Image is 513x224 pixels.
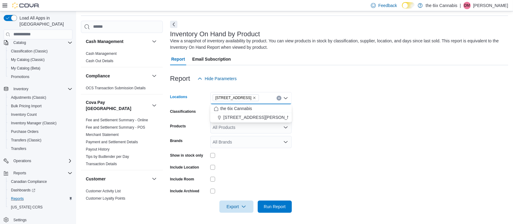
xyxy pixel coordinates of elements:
[11,95,46,100] span: Adjustments (Classic)
[11,49,48,54] span: Classification (Classic)
[6,177,75,186] button: Canadian Compliance
[283,140,288,144] button: Open list of options
[6,55,75,64] button: My Catalog (Classic)
[151,102,158,109] button: Cova Pay [GEOGRAPHIC_DATA]
[9,65,43,72] a: My Catalog (Beta)
[9,128,41,135] a: Purchase Orders
[210,113,292,122] button: [STREET_ADDRESS][PERSON_NAME] North
[86,86,146,90] a: OCS Transaction Submission Details
[6,64,75,73] button: My Catalog (Beta)
[11,57,45,62] span: My Catalog (Classic)
[17,15,72,27] span: Load All Apps in [GEOGRAPHIC_DATA]
[11,112,37,117] span: Inventory Count
[9,102,72,110] span: Bulk Pricing Import
[13,87,28,91] span: Inventory
[9,56,47,63] a: My Catalog (Classic)
[86,140,138,144] a: Payment and Settlement Details
[11,179,47,184] span: Canadian Compliance
[13,218,26,222] span: Settings
[378,2,397,9] span: Feedback
[13,171,26,176] span: Reports
[9,195,72,202] span: Reports
[81,50,163,67] div: Cash Management
[170,177,194,182] label: Include Room
[464,2,470,9] span: DM
[11,66,40,71] span: My Catalog (Beta)
[13,40,26,45] span: Catalog
[12,2,40,9] img: Cova
[11,138,41,143] span: Transfers (Classic)
[6,119,75,127] button: Inventory Manager (Classic)
[86,155,129,159] a: Tips by Budtender per Day
[170,138,183,143] label: Brands
[6,136,75,144] button: Transfers (Classic)
[220,105,252,112] span: the 6ix Cannabis
[219,201,253,213] button: Export
[11,74,30,79] span: Promotions
[1,215,75,224] button: Settings
[11,205,43,210] span: [US_STATE] CCRS
[277,96,281,101] button: Clear input
[86,73,149,79] button: Compliance
[9,178,49,185] a: Canadian Compliance
[13,158,31,163] span: Operations
[86,59,113,63] span: Cash Out Details
[9,102,44,110] a: Bulk Pricing Import
[9,119,59,127] a: Inventory Manager (Classic)
[86,196,125,201] a: Customer Loyalty Points
[9,204,72,211] span: Washington CCRS
[170,75,190,82] h3: Report
[171,53,185,65] span: Report
[9,187,72,194] span: Dashboards
[283,125,288,130] button: Open list of options
[213,94,259,101] span: 6758 Kingston Rd.
[6,102,75,110] button: Bulk Pricing Import
[151,72,158,80] button: Compliance
[9,178,72,185] span: Canadian Compliance
[6,186,75,194] a: Dashboards
[170,38,505,51] div: View a snapshot of inventory availability by product. You can view products in stock by classific...
[402,2,415,9] input: Dark Mode
[463,2,471,9] div: Dhwanit Modi
[11,39,28,46] button: Catalog
[86,196,125,201] span: Customer Loyalty Points
[86,147,110,152] span: Payout History
[9,145,29,152] a: Transfers
[11,146,26,151] span: Transfers
[86,162,117,166] a: Transaction Details
[6,47,75,55] button: Classification (Classic)
[11,169,72,177] span: Reports
[81,84,163,94] div: Compliance
[170,165,199,170] label: Include Location
[1,157,75,165] button: Operations
[9,119,72,127] span: Inventory Manager (Classic)
[11,196,24,201] span: Reports
[170,30,260,38] h3: Inventory On Hand by Product
[426,2,457,9] p: the 6ix Cannabis
[11,85,72,93] span: Inventory
[9,204,45,211] a: [US_STATE] CCRS
[86,52,117,56] a: Cash Management
[170,94,187,99] label: Locations
[11,157,72,165] span: Operations
[86,38,149,44] button: Cash Management
[11,188,35,193] span: Dashboards
[86,118,148,122] a: Fee and Settlement Summary - Online
[11,39,72,46] span: Catalog
[1,85,75,93] button: Inventory
[11,216,29,224] a: Settings
[1,38,75,47] button: Catalog
[86,38,124,44] h3: Cash Management
[9,56,72,63] span: My Catalog (Classic)
[9,73,32,80] a: Promotions
[86,147,110,151] a: Payout History
[170,109,196,114] label: Classifications
[253,96,256,100] button: Remove 6758 Kingston Rd. from selection in this group
[9,111,72,118] span: Inventory Count
[9,73,72,80] span: Promotions
[283,96,288,101] button: Close list of options
[9,48,72,55] span: Classification (Classic)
